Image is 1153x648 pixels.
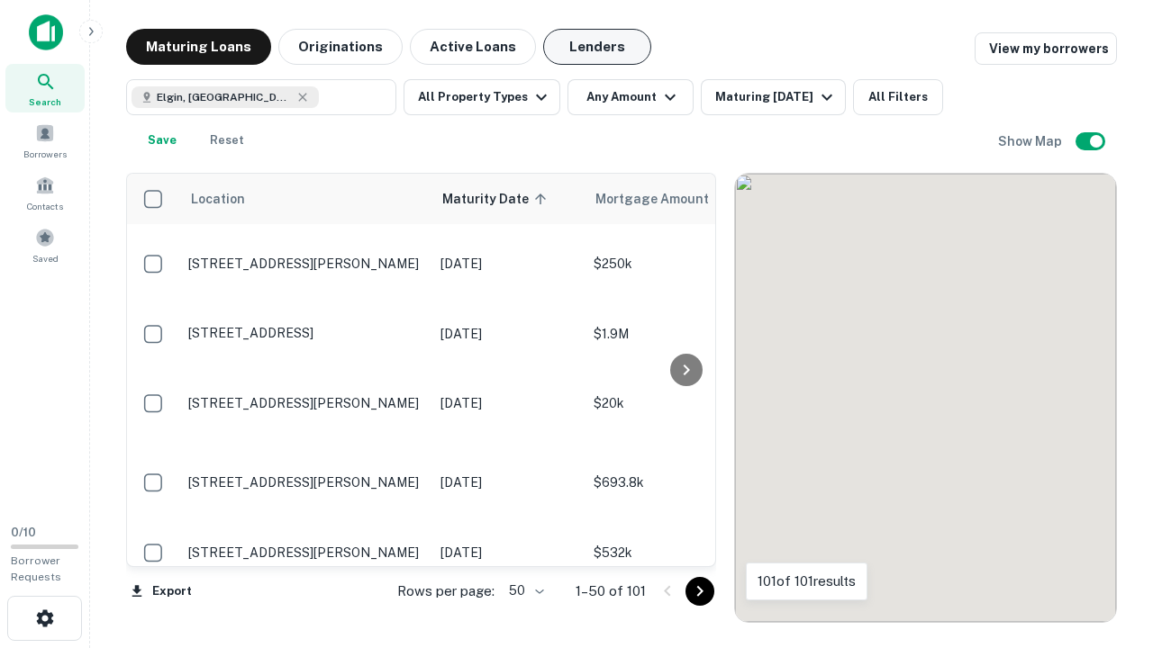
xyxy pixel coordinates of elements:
[179,174,431,224] th: Location
[567,79,694,115] button: Any Amount
[685,577,714,606] button: Go to next page
[1063,504,1153,590] iframe: Chat Widget
[998,131,1065,151] h6: Show Map
[29,14,63,50] img: capitalize-icon.png
[440,324,576,344] p: [DATE]
[188,474,422,490] p: [STREET_ADDRESS][PERSON_NAME]
[133,122,191,158] button: Save your search to get updates of matches that match your search criteria.
[594,393,774,413] p: $20k
[440,254,576,274] p: [DATE]
[410,29,536,65] button: Active Loans
[594,543,774,562] p: $532k
[735,174,1116,622] div: 0 0
[585,174,783,224] th: Mortgage Amount
[11,526,36,539] span: 0 / 10
[594,254,774,274] p: $250k
[440,472,576,492] p: [DATE]
[576,580,646,602] p: 1–50 of 101
[188,544,422,561] p: [STREET_ADDRESS][PERSON_NAME]
[440,543,576,562] p: [DATE]
[5,168,85,217] a: Contacts
[188,325,422,341] p: [STREET_ADDRESS]
[701,79,846,115] button: Maturing [DATE]
[431,174,585,224] th: Maturity Date
[502,578,547,604] div: 50
[715,86,838,108] div: Maturing [DATE]
[198,122,256,158] button: Reset
[853,79,943,115] button: All Filters
[188,395,422,411] p: [STREET_ADDRESS][PERSON_NAME]
[440,393,576,413] p: [DATE]
[23,147,67,161] span: Borrowers
[595,188,732,210] span: Mortgage Amount
[404,79,560,115] button: All Property Types
[442,188,552,210] span: Maturity Date
[278,29,403,65] button: Originations
[5,116,85,165] a: Borrowers
[758,571,856,592] p: 101 of 101 results
[543,29,651,65] button: Lenders
[27,199,63,213] span: Contacts
[126,29,271,65] button: Maturing Loans
[188,256,422,272] p: [STREET_ADDRESS][PERSON_NAME]
[975,32,1117,65] a: View my borrowers
[5,220,85,269] a: Saved
[126,578,196,605] button: Export
[29,94,61,109] span: Search
[594,472,774,492] p: $693.8k
[11,554,61,583] span: Borrower Requests
[32,251,59,265] span: Saved
[5,64,85,112] a: Search
[190,188,245,210] span: Location
[594,324,774,344] p: $1.9M
[157,89,292,105] span: Elgin, [GEOGRAPHIC_DATA], [GEOGRAPHIC_DATA]
[397,580,495,602] p: Rows per page:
